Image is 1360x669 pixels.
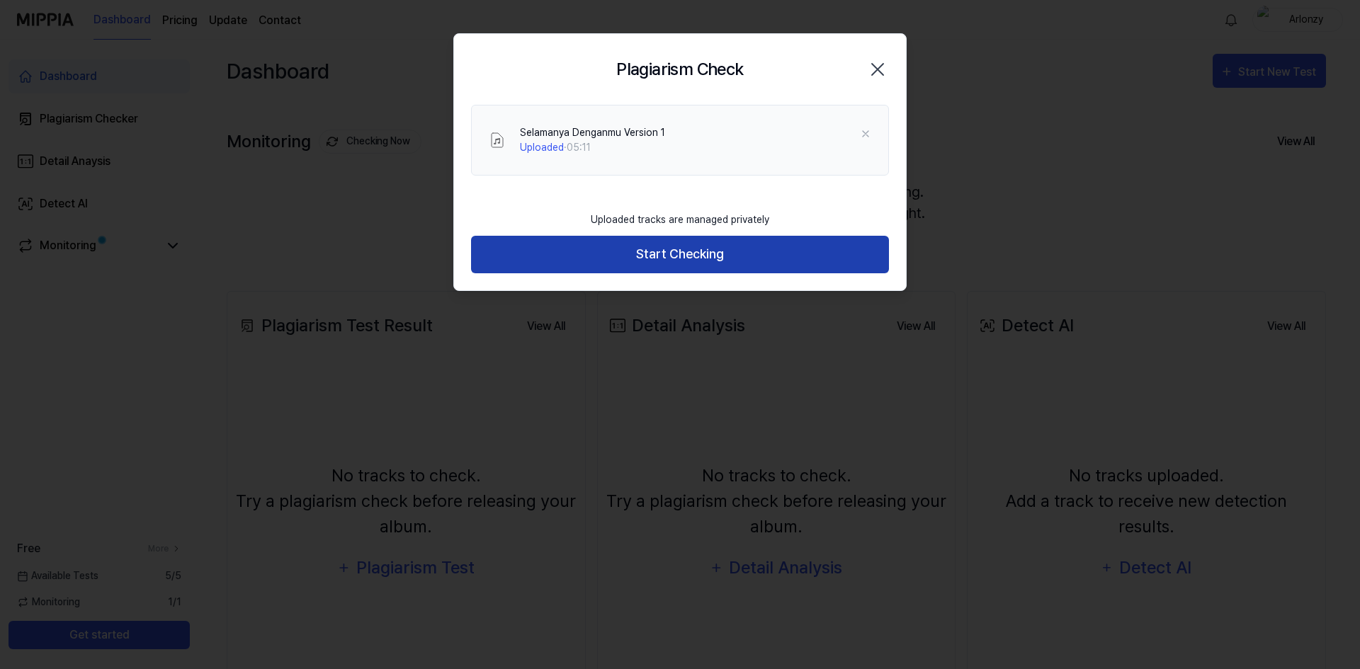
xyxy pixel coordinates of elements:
div: Selamanya Denganmu Version 1 [520,125,665,140]
span: Uploaded [520,142,564,153]
img: File Select [489,132,506,149]
div: Uploaded tracks are managed privately [582,204,778,236]
h2: Plagiarism Check [616,57,743,82]
button: Start Checking [471,236,889,273]
div: · 05:11 [520,140,665,155]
